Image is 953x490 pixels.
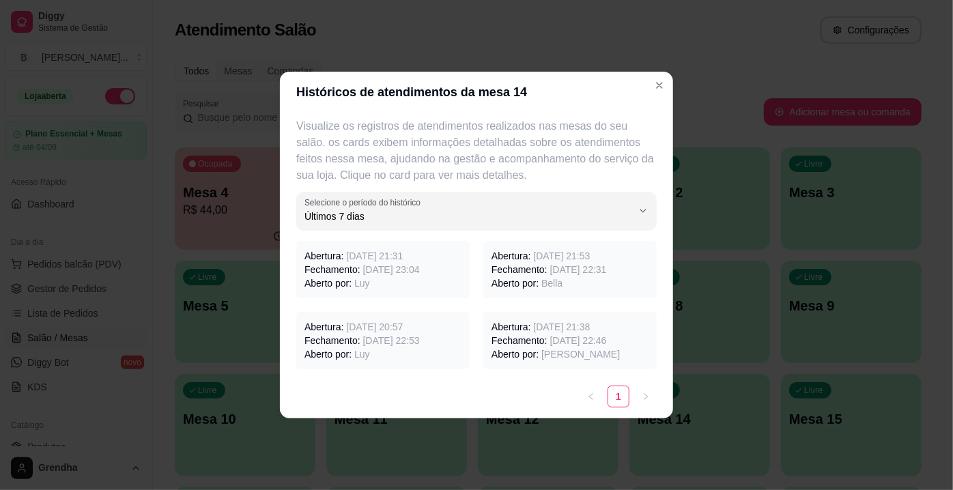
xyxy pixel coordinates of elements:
[649,74,670,96] button: Close
[608,386,629,407] a: 1
[346,321,403,332] span: [DATE] 20:57
[304,263,461,276] p: Fechamento:
[304,276,461,290] p: Aberto por:
[363,335,420,346] span: [DATE] 22:53
[296,118,657,184] p: Visualize os registros de atendimentos realizados nas mesas do seu salão. os cards exibem informa...
[541,349,620,360] span: [PERSON_NAME]
[304,320,461,334] p: Abertura:
[587,392,595,401] span: left
[580,386,602,407] li: Previous Page
[354,349,370,360] span: Luy
[363,264,420,275] span: [DATE] 23:04
[550,335,607,346] span: [DATE] 22:46
[608,386,629,407] li: 1
[304,210,632,223] span: Últimos 7 dias
[296,192,657,230] button: Selecione o período do históricoÚltimos 7 dias
[304,347,461,361] p: Aberto por:
[304,249,461,263] p: Abertura:
[304,334,461,347] p: Fechamento:
[533,250,590,261] span: [DATE] 21:53
[635,386,657,407] li: Next Page
[492,347,649,361] p: Aberto por:
[492,263,649,276] p: Fechamento:
[346,250,403,261] span: [DATE] 21:31
[541,278,563,289] span: Bella
[580,386,602,407] button: left
[635,386,657,407] button: right
[492,320,649,334] p: Abertura:
[533,321,590,332] span: [DATE] 21:38
[304,197,425,208] label: Selecione o período do histórico
[550,264,607,275] span: [DATE] 22:31
[492,334,649,347] p: Fechamento:
[492,249,649,263] p: Abertura:
[354,278,370,289] span: Luy
[280,72,673,113] header: Históricos de atendimentos da mesa 14
[492,276,649,290] p: Aberto por:
[642,392,650,401] span: right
